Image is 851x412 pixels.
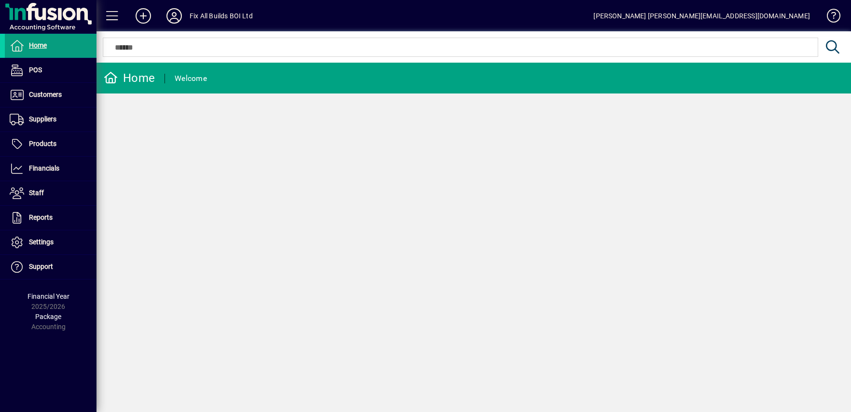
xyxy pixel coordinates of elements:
[5,206,96,230] a: Reports
[104,70,155,86] div: Home
[5,107,96,132] a: Suppliers
[35,313,61,320] span: Package
[5,230,96,254] a: Settings
[29,91,62,98] span: Customers
[820,2,839,33] a: Knowledge Base
[29,263,53,270] span: Support
[5,132,96,156] a: Products
[27,292,69,300] span: Financial Year
[5,255,96,279] a: Support
[29,115,56,123] span: Suppliers
[5,181,96,205] a: Staff
[175,71,207,86] div: Welcome
[29,66,42,74] span: POS
[5,157,96,181] a: Financials
[190,8,253,24] div: Fix All Builds BOI Ltd
[29,189,44,197] span: Staff
[5,58,96,82] a: POS
[29,238,54,246] span: Settings
[159,7,190,25] button: Profile
[29,140,56,147] span: Products
[5,83,96,107] a: Customers
[29,41,47,49] span: Home
[128,7,159,25] button: Add
[29,213,53,221] span: Reports
[29,164,59,172] span: Financials
[593,8,810,24] div: [PERSON_NAME] [PERSON_NAME][EMAIL_ADDRESS][DOMAIN_NAME]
